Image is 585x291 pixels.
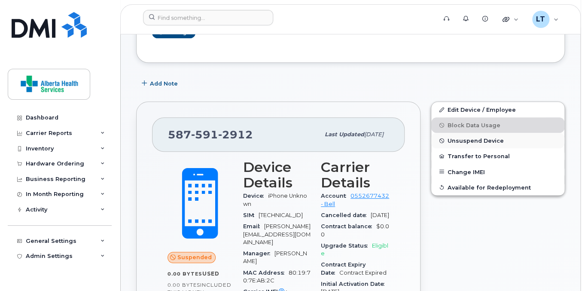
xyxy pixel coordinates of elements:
span: Add Note [150,80,178,88]
button: Available for Redeployment [431,180,564,195]
span: Manager [243,250,274,257]
span: 0.00 Bytes [168,282,200,288]
button: Change IMEI [431,164,564,180]
span: LT [536,14,545,25]
input: Find something... [143,10,273,25]
span: Suspended [177,253,212,261]
span: [DATE] [371,212,389,218]
div: Leslie Tshuma [526,11,564,28]
span: Last updated [325,131,364,138]
span: 2912 [218,128,253,141]
span: 591 [191,128,218,141]
h3: Carrier Details [321,159,389,190]
span: MAC Address [243,270,289,276]
span: Available for Redeployment [448,184,531,190]
span: Contract Expired [339,270,387,276]
span: [DATE] [364,131,384,138]
a: 0552677432 - Bell [321,193,389,207]
span: Email [243,223,264,230]
h3: Device Details [243,159,311,190]
span: 80:19:70:7E:AB:2C [243,270,311,284]
button: Transfer to Personal [431,148,564,164]
span: used [202,270,219,277]
button: Add Note [136,76,185,91]
span: Account [321,193,350,199]
span: $0.00 [321,223,389,237]
a: Edit Device / Employee [431,102,564,117]
span: Unsuspend Device [448,138,504,144]
span: 0.00 Bytes [168,271,202,277]
span: Cancelled date [321,212,371,218]
span: SIM [243,212,259,218]
span: Device [243,193,268,199]
span: [PERSON_NAME] [243,250,307,264]
span: 587 [168,128,253,141]
span: Initial Activation Date [321,281,389,287]
button: Block Data Usage [431,117,564,133]
span: Contract Expiry Date [321,261,366,276]
button: Unsuspend Device [431,133,564,148]
span: Upgrade Status [321,242,372,249]
span: iPhone Unknown [243,193,307,207]
span: [PERSON_NAME][EMAIL_ADDRESS][DOMAIN_NAME] [243,223,311,245]
span: [TECHNICAL_ID] [259,212,303,218]
span: Contract balance [321,223,376,230]
div: Quicklinks [497,11,524,28]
